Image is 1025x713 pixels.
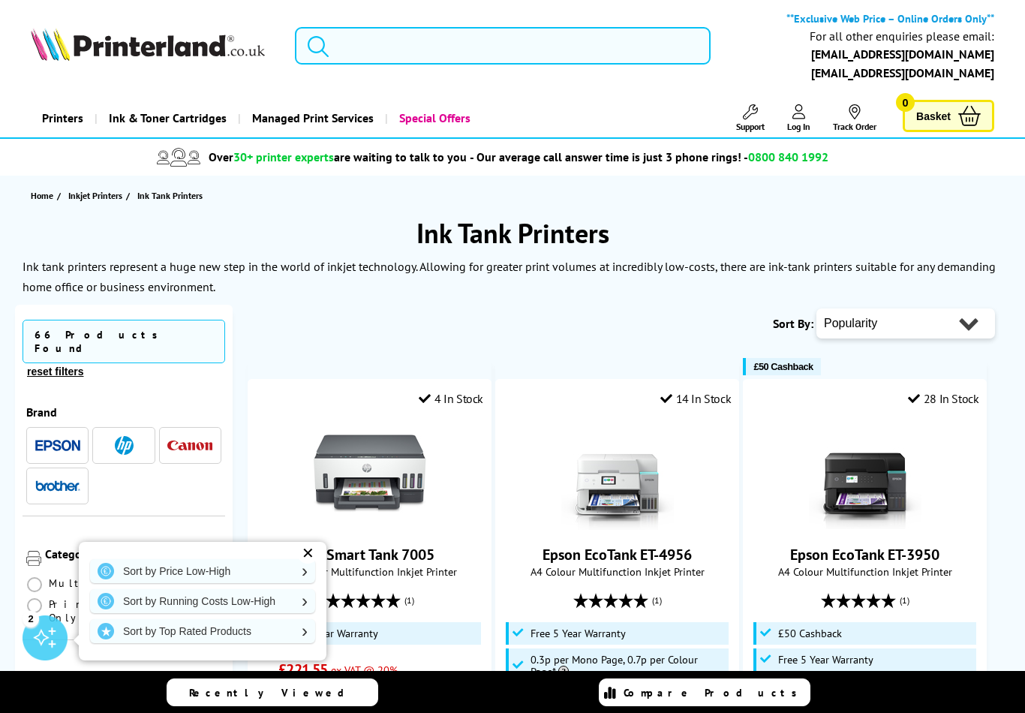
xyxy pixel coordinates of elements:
[68,188,122,203] span: Inkjet Printers
[531,627,626,639] span: Free 5 Year Warranty
[531,654,725,678] span: 0.3p per Mono Page, 0.7p per Colour Page*
[109,99,227,137] span: Ink & Toner Cartridges
[811,47,994,62] a: [EMAIL_ADDRESS][DOMAIN_NAME]
[97,435,151,456] button: HP
[503,564,731,579] span: A4 Colour Multifunction Inkjet Printer
[238,99,385,137] a: Managed Print Services
[652,586,662,615] span: (1)
[810,29,994,44] div: For all other enquiries please email:
[31,435,85,456] button: Epson
[115,436,134,455] img: HP
[137,190,203,201] span: Ink Tank Printers
[896,93,915,112] span: 0
[23,259,996,294] p: Ink tank printers represent a huge new step in the world of inkjet technology. Allowing for great...
[31,28,276,64] a: Printerland Logo
[599,678,810,706] a: Compare Products
[470,149,828,164] span: - Our average call answer time is just 3 phone rings! -
[916,106,951,126] span: Basket
[773,316,813,331] span: Sort By:
[305,545,434,564] a: HP Smart Tank 7005
[543,545,692,564] a: Epson EcoTank ET-4956
[49,597,124,624] span: Print Only
[35,480,80,491] img: Brother
[209,149,467,164] span: Over are waiting to talk to you
[189,686,359,699] span: Recently Viewed
[908,391,978,406] div: 28 In Stock
[811,65,994,80] a: [EMAIL_ADDRESS][DOMAIN_NAME]
[167,678,378,706] a: Recently Viewed
[736,104,765,132] a: Support
[23,365,88,378] button: reset filters
[903,100,994,132] a: Basket 0
[23,610,39,627] div: 2
[256,564,483,579] span: A4 Colour Multifunction Inkjet Printer
[743,358,820,375] button: £50 Cashback
[31,476,85,496] button: Brother
[23,320,225,363] span: 66 Products Found
[314,417,426,530] img: HP Smart Tank 7005
[49,576,190,590] span: Multifunction
[561,417,674,530] img: Epson EcoTank ET-4956
[787,121,810,132] span: Log In
[753,361,813,372] span: £50 Cashback
[314,518,426,533] a: HP Smart Tank 7005
[809,417,921,530] img: Epson EcoTank ET-3950
[778,654,873,666] span: Free 5 Year Warranty
[404,586,414,615] span: (1)
[35,440,80,451] img: Epson
[790,545,939,564] a: Epson EcoTank ET-3950
[561,518,674,533] a: Epson EcoTank ET-4956
[167,441,212,450] img: Canon
[331,663,398,677] span: ex VAT @ 20%
[90,559,315,583] a: Sort by Price Low-High
[751,564,978,579] span: A4 Colour Multifunction Inkjet Printer
[45,546,221,561] div: Category
[95,99,238,137] a: Ink & Toner Cartridges
[748,149,828,164] span: 0800 840 1992
[778,627,842,639] span: £50 Cashback
[163,435,217,456] button: Canon
[90,619,315,643] a: Sort by Top Rated Products
[31,99,95,137] a: Printers
[786,11,994,26] b: **Exclusive Web Price – Online Orders Only**
[26,405,221,420] div: Brand
[26,551,41,566] img: Category
[90,589,315,613] a: Sort by Running Costs Low-High
[31,28,265,61] img: Printerland Logo
[624,686,805,699] span: Compare Products
[419,391,483,406] div: 4 In Stock
[233,149,334,164] span: 30+ printer experts
[278,660,327,679] span: £221.55
[900,586,909,615] span: (1)
[385,99,482,137] a: Special Offers
[15,215,1010,251] h1: Ink Tank Printers
[297,543,318,564] div: ✕
[283,627,378,639] span: Free 3 Year Warranty
[787,104,810,132] a: Log In
[809,518,921,533] a: Epson EcoTank ET-3950
[68,188,126,203] a: Inkjet Printers
[660,391,731,406] div: 14 In Stock
[833,104,876,132] a: Track Order
[736,121,765,132] span: Support
[31,188,57,203] a: Home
